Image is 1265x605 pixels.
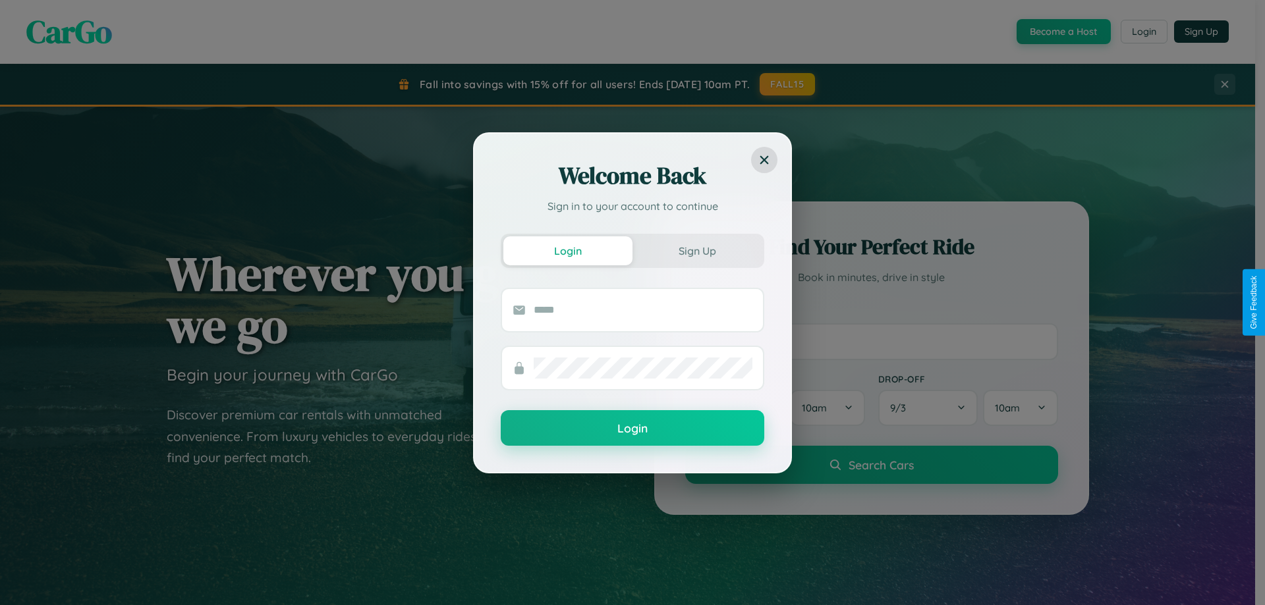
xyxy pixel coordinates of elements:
[501,410,764,446] button: Login
[503,236,632,265] button: Login
[1249,276,1258,329] div: Give Feedback
[501,160,764,192] h2: Welcome Back
[632,236,762,265] button: Sign Up
[501,198,764,214] p: Sign in to your account to continue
